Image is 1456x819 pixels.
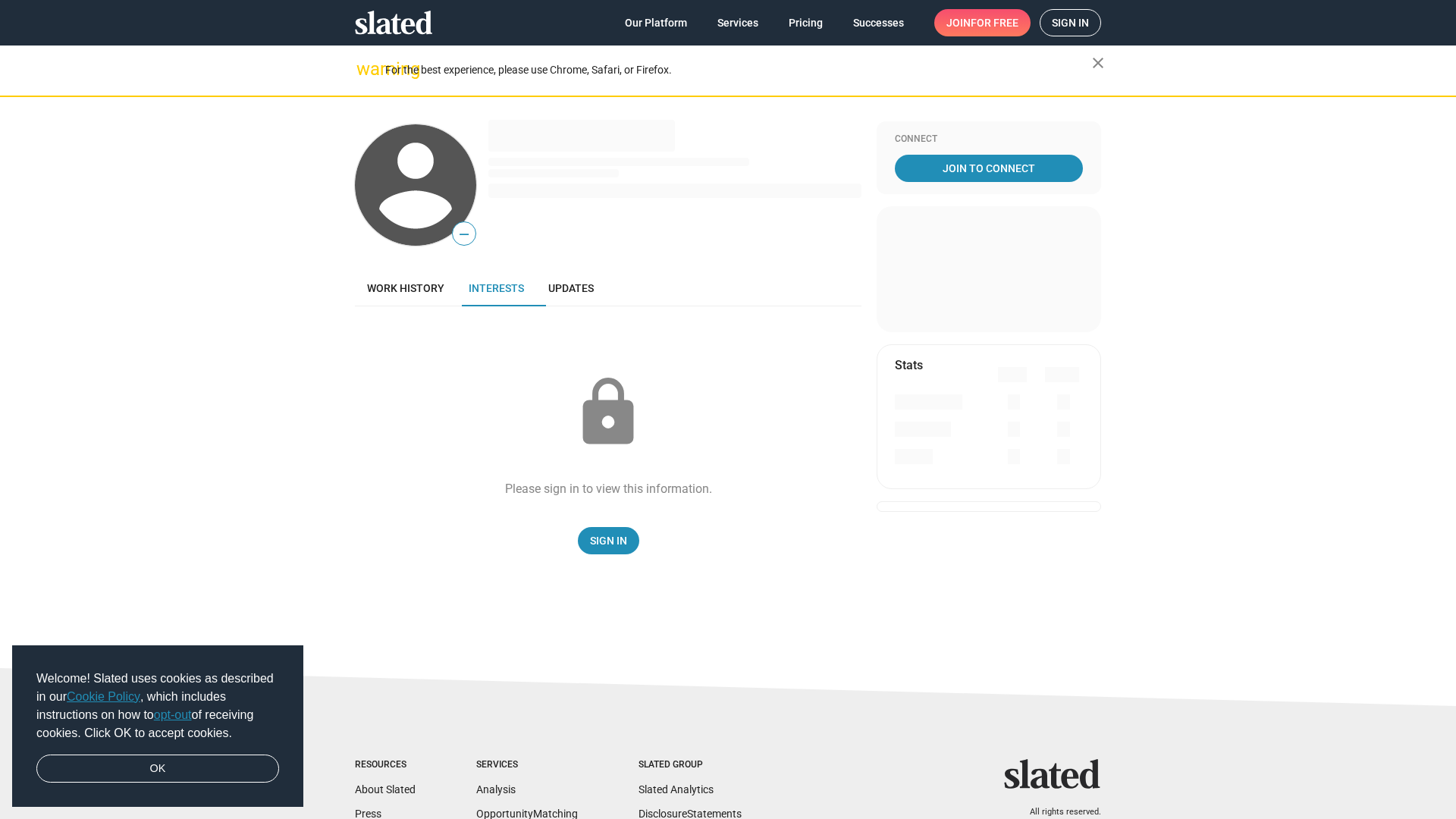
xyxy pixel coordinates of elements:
div: Please sign in to view this information. [505,481,712,497]
a: Pricing [777,9,835,36]
div: cookieconsent [12,645,303,808]
span: Updates [548,282,594,294]
mat-card-title: Stats [895,357,923,373]
a: Updates [536,270,606,306]
mat-icon: warning [356,60,375,78]
a: Analysis [476,783,516,795]
a: Slated Analytics [639,783,714,795]
span: for free [971,9,1018,36]
span: Successes [853,9,904,36]
span: Pricing [789,9,823,36]
a: opt-out [154,708,192,721]
div: Connect [895,133,1083,146]
span: Sign In [590,527,627,554]
span: — [453,224,475,244]
span: Sign in [1052,10,1089,36]
div: For the best experience, please use Chrome, Safari, or Firefox. [385,60,1092,80]
div: Resources [355,759,416,771]
a: Sign In [578,527,639,554]
a: Cookie Policy [67,690,140,703]
a: About Slated [355,783,416,795]
span: Services [717,9,758,36]
span: Join [946,9,1018,36]
mat-icon: lock [570,375,646,450]
a: Services [705,9,770,36]
a: dismiss cookie message [36,755,279,783]
a: Join To Connect [895,155,1083,182]
a: Successes [841,9,916,36]
a: Sign in [1040,9,1101,36]
a: Work history [355,270,457,306]
a: Interests [457,270,536,306]
a: Joinfor free [934,9,1031,36]
span: Join To Connect [898,155,1080,182]
mat-icon: close [1089,54,1107,72]
span: Welcome! Slated uses cookies as described in our , which includes instructions on how to of recei... [36,670,279,742]
span: Work history [367,282,444,294]
span: Interests [469,282,524,294]
span: Our Platform [625,9,687,36]
a: Our Platform [613,9,699,36]
div: Services [476,759,578,771]
div: Slated Group [639,759,742,771]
